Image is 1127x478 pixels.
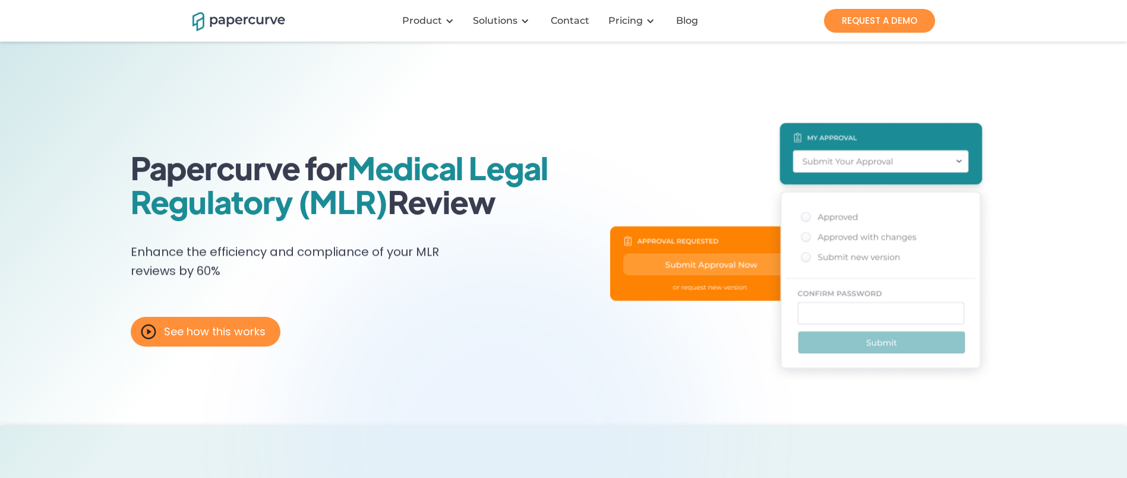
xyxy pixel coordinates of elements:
span: Medical Legal Regulatory (MLR) [131,147,548,221]
div: Pricing [601,3,667,39]
a: home [192,10,270,31]
div: Solutions [466,3,541,39]
img: A screen shot of a user adding a reviewer for a given document. [610,104,996,401]
a: Pricing [608,15,643,27]
div: See how this works [164,326,266,338]
a: Contact [541,15,601,27]
p: Enhance the efficiency and compliance of your MLR reviews by 60% [131,243,457,287]
a: open lightbox [131,317,280,347]
div: Contact [551,15,589,27]
a: REQUEST A DEMO [824,9,935,33]
div: Product [402,15,442,27]
div: Blog [676,15,698,27]
h1: Papercurve for Review [131,150,610,218]
a: Blog [667,15,710,27]
div: Product [395,3,466,39]
div: Solutions [473,15,517,27]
